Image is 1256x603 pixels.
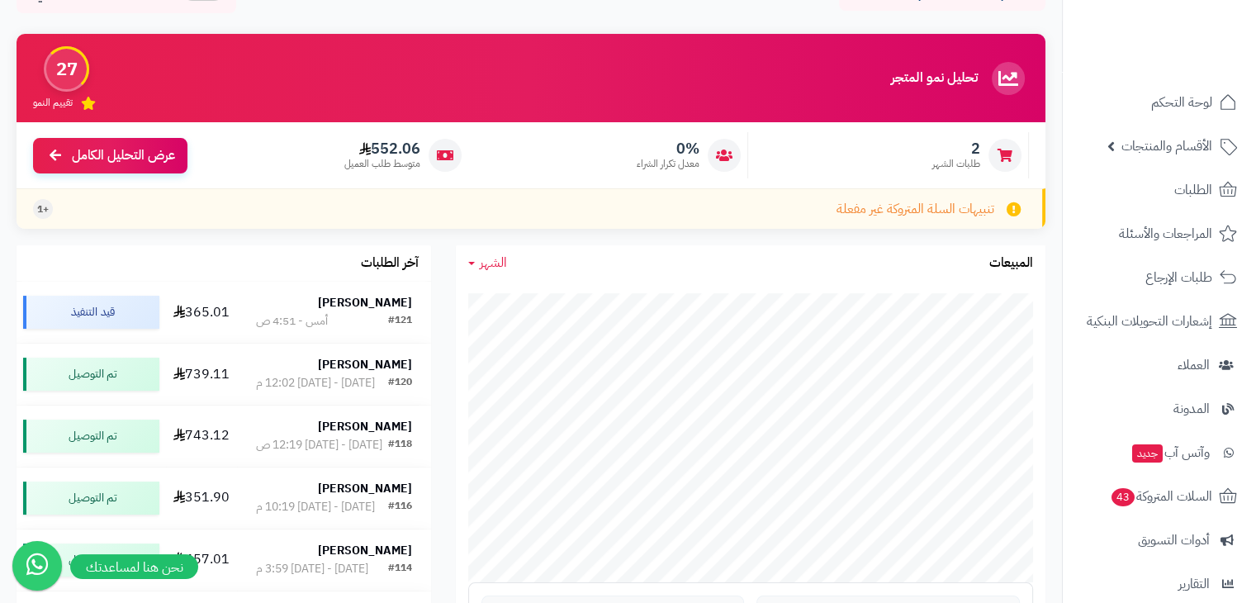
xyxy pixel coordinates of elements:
span: جديد [1132,444,1163,463]
a: أدوات التسويق [1073,520,1246,560]
div: #121 [388,313,412,330]
div: #114 [388,561,412,577]
span: لوحة التحكم [1151,91,1212,114]
div: #120 [388,375,412,392]
div: #116 [388,499,412,515]
div: [DATE] - [DATE] 12:19 ص [256,437,382,453]
span: العملاء [1178,354,1210,377]
span: أدوات التسويق [1138,529,1210,552]
div: #118 [388,437,412,453]
strong: [PERSON_NAME] [318,294,412,311]
div: تم التوصيل [23,358,159,391]
td: 351.90 [166,468,237,529]
span: السلات المتروكة [1110,485,1212,508]
span: 0% [637,140,699,158]
span: 2 [932,140,980,158]
div: [DATE] - [DATE] 12:02 م [256,375,375,392]
div: [DATE] - [DATE] 3:59 م [256,561,368,577]
span: 43 [1111,488,1135,507]
div: تم التوصيل [23,544,159,577]
a: وآتس آبجديد [1073,433,1246,472]
span: المدونة [1173,397,1210,420]
span: +1 [37,202,49,216]
span: طلبات الشهر [932,157,980,171]
span: متوسط طلب العميل [344,157,420,171]
span: وآتس آب [1130,441,1210,464]
span: عرض التحليل الكامل [72,146,175,165]
span: الشهر [480,253,507,273]
strong: [PERSON_NAME] [318,480,412,497]
a: السلات المتروكة43 [1073,477,1246,516]
span: تنبيهات السلة المتروكة غير مفعلة [837,200,994,219]
div: [DATE] - [DATE] 10:19 م [256,499,375,515]
span: 552.06 [344,140,420,158]
a: العملاء [1073,345,1246,385]
a: إشعارات التحويلات البنكية [1073,301,1246,341]
span: التقارير [1178,572,1210,596]
div: تم التوصيل [23,420,159,453]
h3: المبيعات [989,256,1033,271]
strong: [PERSON_NAME] [318,356,412,373]
h3: آخر الطلبات [361,256,419,271]
td: 365.01 [166,282,237,343]
div: قيد التنفيذ [23,296,159,329]
a: الطلبات [1073,170,1246,210]
div: تم التوصيل [23,482,159,515]
span: إشعارات التحويلات البنكية [1087,310,1212,333]
span: الأقسام والمنتجات [1121,135,1212,158]
a: لوحة التحكم [1073,83,1246,122]
span: تقييم النمو [33,96,73,110]
a: المدونة [1073,389,1246,429]
td: 743.12 [166,406,237,467]
a: الشهر [468,254,507,273]
td: 457.01 [166,529,237,591]
a: عرض التحليل الكامل [33,138,187,173]
span: الطلبات [1174,178,1212,202]
a: طلبات الإرجاع [1073,258,1246,297]
td: 739.11 [166,344,237,405]
span: طلبات الإرجاع [1145,266,1212,289]
span: المراجعات والأسئلة [1119,222,1212,245]
span: معدل تكرار الشراء [637,157,699,171]
strong: [PERSON_NAME] [318,542,412,559]
img: logo-2.png [1144,38,1240,73]
strong: [PERSON_NAME] [318,418,412,435]
div: أمس - 4:51 ص [256,313,328,330]
h3: تحليل نمو المتجر [891,71,978,86]
a: المراجعات والأسئلة [1073,214,1246,254]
